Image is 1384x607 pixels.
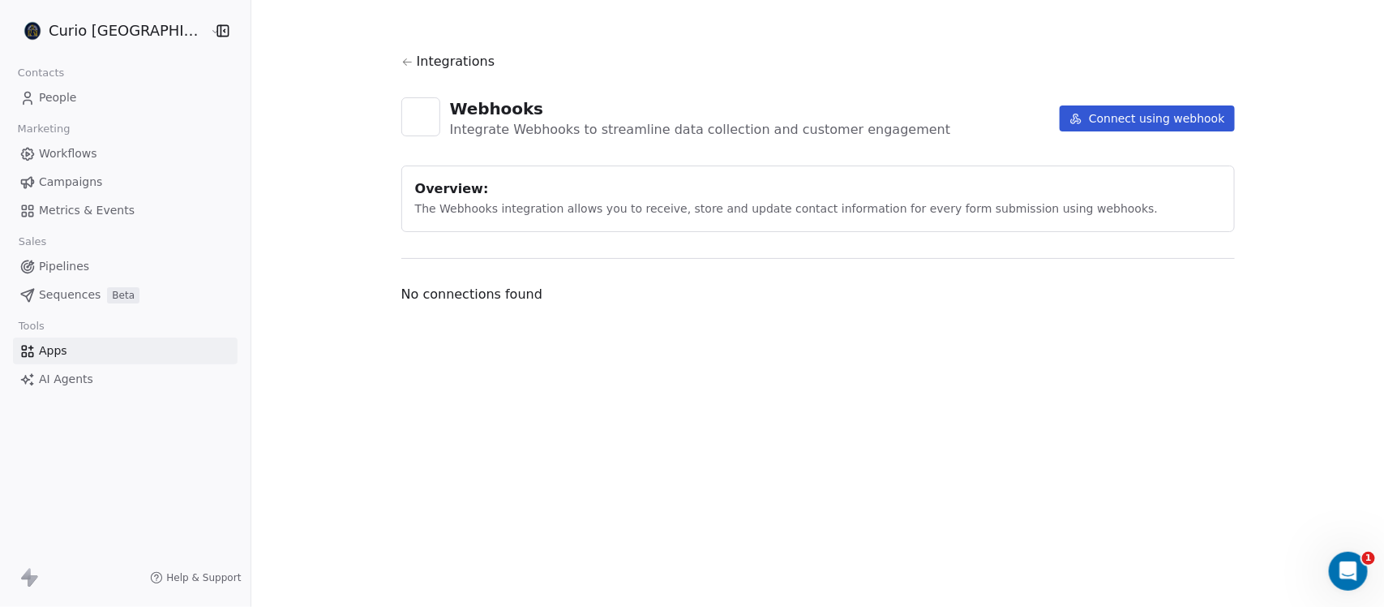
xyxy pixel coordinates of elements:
[19,17,199,45] button: Curio [GEOGRAPHIC_DATA]
[415,202,1158,215] span: The Webhooks integration allows you to receive, store and update contact information for every fo...
[13,282,238,308] a: SequencesBeta
[401,52,1235,71] a: Integrations
[166,571,241,584] span: Help & Support
[13,338,238,364] a: Apps
[13,197,238,224] a: Metrics & Events
[415,179,1221,199] div: Overview:
[39,202,135,219] span: Metrics & Events
[1362,552,1375,565] span: 1
[39,342,67,359] span: Apps
[13,140,238,167] a: Workflows
[39,89,77,106] span: People
[450,97,951,120] div: Webhooks
[417,52,495,71] span: Integrations
[13,253,238,280] a: Pipelines
[13,84,238,111] a: People
[150,571,241,584] a: Help & Support
[1060,105,1235,131] button: Connect using webhook
[450,120,951,140] div: Integrate Webhooks to streamline data collection and customer engagement
[39,174,102,191] span: Campaigns
[409,105,432,128] img: webhooks.svg
[107,287,139,303] span: Beta
[39,258,89,275] span: Pipelines
[11,61,71,85] span: Contacts
[401,285,1235,304] span: No connections found
[39,286,101,303] span: Sequences
[39,145,97,162] span: Workflows
[11,230,54,254] span: Sales
[49,20,206,41] span: Curio [GEOGRAPHIC_DATA]
[13,169,238,196] a: Campaigns
[23,21,42,41] img: JanusButton.png
[1329,552,1368,591] iframe: Intercom live chat
[11,314,51,338] span: Tools
[13,366,238,393] a: AI Agents
[11,117,77,141] span: Marketing
[39,371,93,388] span: AI Agents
